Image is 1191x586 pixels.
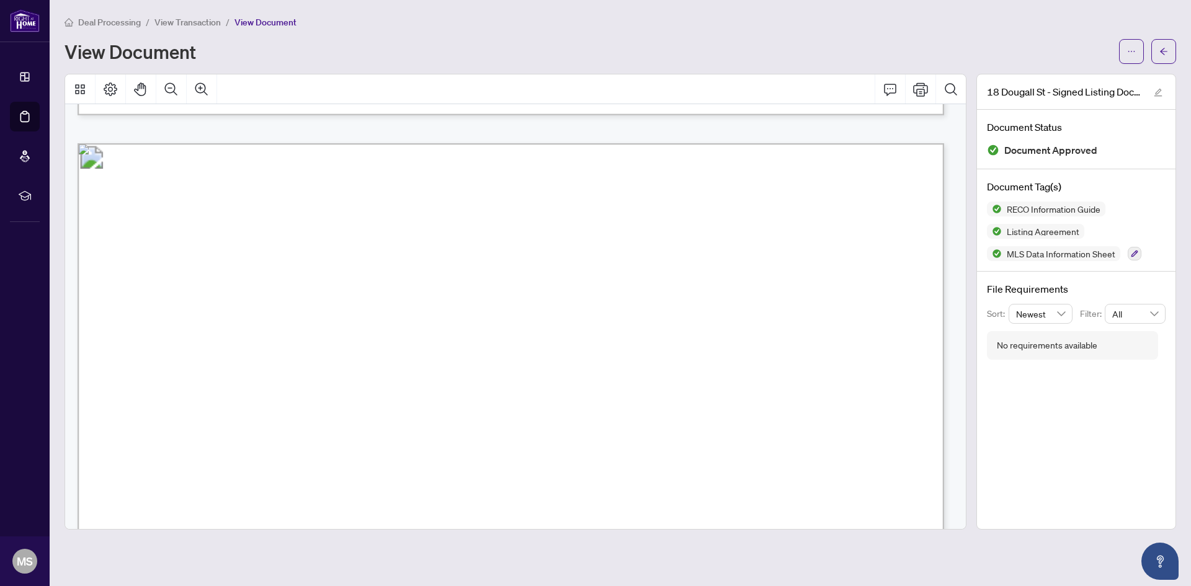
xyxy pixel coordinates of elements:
[987,246,1002,261] img: Status Icon
[987,282,1166,296] h4: File Requirements
[1004,142,1097,159] span: Document Approved
[1002,249,1120,258] span: MLS Data Information Sheet
[987,224,1002,239] img: Status Icon
[997,339,1097,352] div: No requirements available
[1002,205,1105,213] span: RECO Information Guide
[234,17,297,28] span: View Document
[10,9,40,32] img: logo
[1159,47,1168,56] span: arrow-left
[1141,543,1179,580] button: Open asap
[78,17,141,28] span: Deal Processing
[146,15,149,29] li: /
[226,15,230,29] li: /
[1016,304,1066,323] span: Newest
[65,42,196,61] h1: View Document
[65,18,73,27] span: home
[1154,88,1162,97] span: edit
[1002,227,1084,236] span: Listing Agreement
[154,17,221,28] span: View Transaction
[987,144,999,156] img: Document Status
[987,307,1009,321] p: Sort:
[987,84,1142,99] span: 18 Dougall St - Signed Listing Documents.pdf
[987,202,1002,216] img: Status Icon
[17,553,33,570] span: MS
[987,120,1166,135] h4: Document Status
[1080,307,1105,321] p: Filter:
[1112,304,1158,323] span: All
[1127,47,1136,56] span: ellipsis
[987,179,1166,194] h4: Document Tag(s)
